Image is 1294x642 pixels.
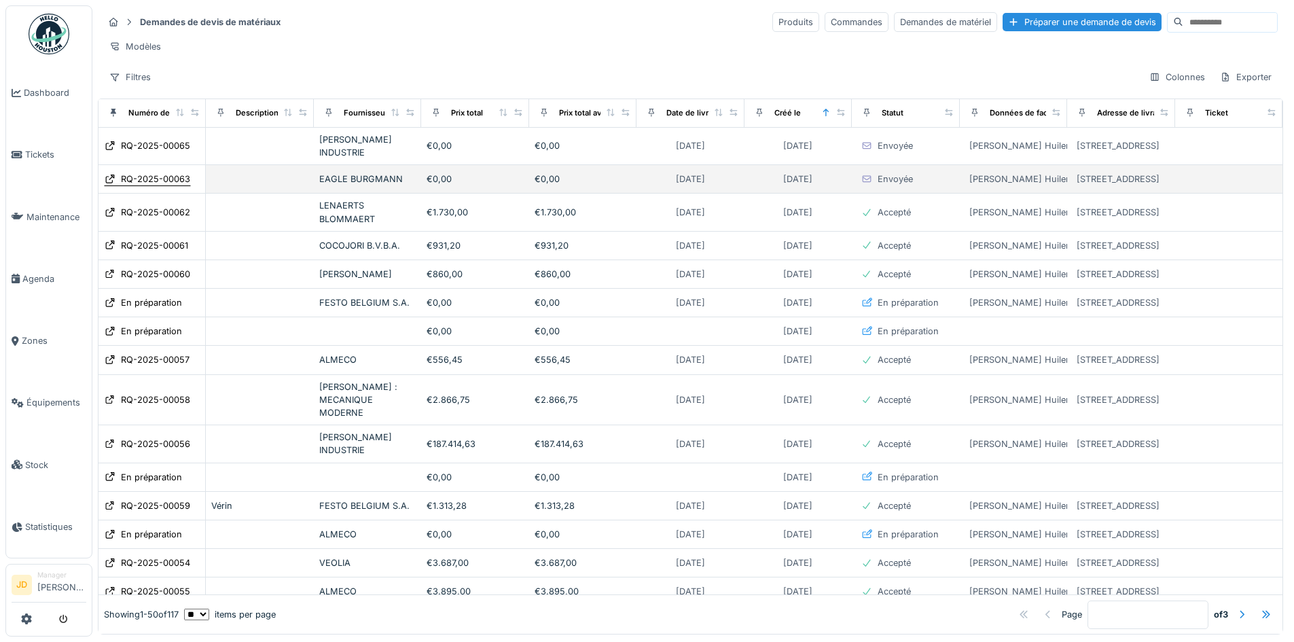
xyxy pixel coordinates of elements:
span: Stock [25,459,86,471]
div: [DATE] [676,353,705,366]
div: [STREET_ADDRESS] [1077,239,1160,252]
div: [PERSON_NAME] Huilerie SA (MSC) - BE0827.998.730 [969,499,1197,512]
div: En préparation [121,296,182,309]
div: FESTO BELGIUM S.A. [319,296,416,309]
span: Statistiques [25,520,86,533]
div: [PERSON_NAME] Huilerie SA (MSC) - BE0827.998.730 [969,528,1197,541]
div: [STREET_ADDRESS] [1077,556,1160,569]
div: €0,00 [535,139,631,152]
div: €0,00 [427,471,523,484]
div: Prix total [451,107,483,119]
div: Envoyée [878,139,913,152]
div: [DATE] [783,268,812,281]
div: Accepté [878,438,911,450]
div: Accepté [878,499,911,512]
div: Statut [882,107,903,119]
div: [STREET_ADDRESS] [1077,296,1160,309]
div: €860,00 [427,268,523,281]
div: Modèles [103,37,167,56]
div: COCOJORI B.V.B.A. [319,239,416,252]
div: Accepté [878,585,911,598]
div: [STREET_ADDRESS] [1077,393,1160,406]
div: FESTO BELGIUM S.A. [319,499,416,512]
div: €556,45 [427,353,523,366]
div: Page [1062,608,1082,621]
div: Accepté [878,239,911,252]
div: En préparation [878,325,939,338]
div: [STREET_ADDRESS] [1077,206,1160,219]
div: [PERSON_NAME] : MECANIQUE MODERNE [319,380,416,420]
div: €860,00 [535,268,631,281]
div: RQ-2025-00055 [121,585,190,598]
div: Manager [37,570,86,580]
div: ALMECO [319,528,416,541]
strong: Demandes de devis de matériaux [134,16,286,29]
div: €0,00 [427,528,523,541]
div: Showing 1 - 50 of 117 [104,608,179,621]
div: [DATE] [676,139,705,152]
div: €0,00 [535,173,631,185]
div: [PERSON_NAME] Huilerie SA (MSC) - BE0827.998.730 [969,139,1197,152]
div: [DATE] [783,353,812,366]
div: [PERSON_NAME] INDUSTRIE [319,133,416,159]
span: Dashboard [24,86,86,99]
div: [DATE] [783,173,812,185]
a: Dashboard [6,62,92,124]
div: RQ-2025-00058 [121,393,190,406]
div: Accepté [878,206,911,219]
li: JD [12,575,32,595]
div: [PERSON_NAME] Huilerie SA (MSC) - BE0827.998.730 [969,296,1197,309]
div: En préparation [121,528,182,541]
div: RQ-2025-00054 [121,556,190,569]
div: €187.414,63 [427,438,523,450]
div: Accepté [878,353,911,366]
div: Adresse de livraison [1097,107,1172,119]
div: [STREET_ADDRESS] [1077,139,1160,152]
div: Date de livraison [666,107,728,119]
div: RQ-2025-00060 [121,268,190,281]
div: €1.313,28 [427,499,523,512]
span: Zones [22,334,86,347]
div: [PERSON_NAME] Huilerie SA (MSC) - BE0827.998.730 [969,206,1197,219]
div: Ticket [1205,107,1228,119]
div: [DATE] [676,528,705,541]
div: €0,00 [535,296,631,309]
div: [PERSON_NAME] Huilerie SA (MSC) - BE0827.998.730 [969,268,1197,281]
div: [PERSON_NAME] Huilerie SA (MSC) - BE0827.998.730 [969,556,1197,569]
a: Statistiques [6,496,92,558]
div: En préparation [878,471,939,484]
div: [PERSON_NAME] Huilerie SA (MSC) - BE0827.998.730 [969,173,1197,185]
div: [DATE] [783,438,812,450]
span: Agenda [22,272,86,285]
div: Demandes de matériel [894,12,997,32]
div: RQ-2025-00065 [121,139,190,152]
span: Tickets [25,148,86,161]
div: €187.414,63 [535,438,631,450]
div: €0,00 [427,296,523,309]
div: Colonnes [1143,67,1211,87]
div: €0,00 [427,325,523,338]
div: €1.313,28 [535,499,631,512]
div: €556,45 [535,353,631,366]
div: [DATE] [783,585,812,598]
a: Zones [6,310,92,372]
div: €0,00 [427,173,523,185]
div: [DATE] [676,173,705,185]
div: €931,20 [427,239,523,252]
div: [DATE] [783,296,812,309]
strong: of 3 [1214,608,1228,621]
div: [DATE] [783,206,812,219]
a: Agenda [6,248,92,310]
div: ALMECO [319,585,416,598]
div: RQ-2025-00061 [121,239,188,252]
div: RQ-2025-00057 [121,353,190,366]
div: [DATE] [783,239,812,252]
div: RQ-2025-00059 [121,499,190,512]
div: Préparer une demande de devis [1003,13,1162,31]
div: EAGLE BURGMANN [319,173,416,185]
a: JD Manager[PERSON_NAME] [12,570,86,603]
div: €2.866,75 [427,393,523,406]
div: €3.687,00 [427,556,523,569]
div: [DATE] [676,393,705,406]
div: €931,20 [535,239,631,252]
